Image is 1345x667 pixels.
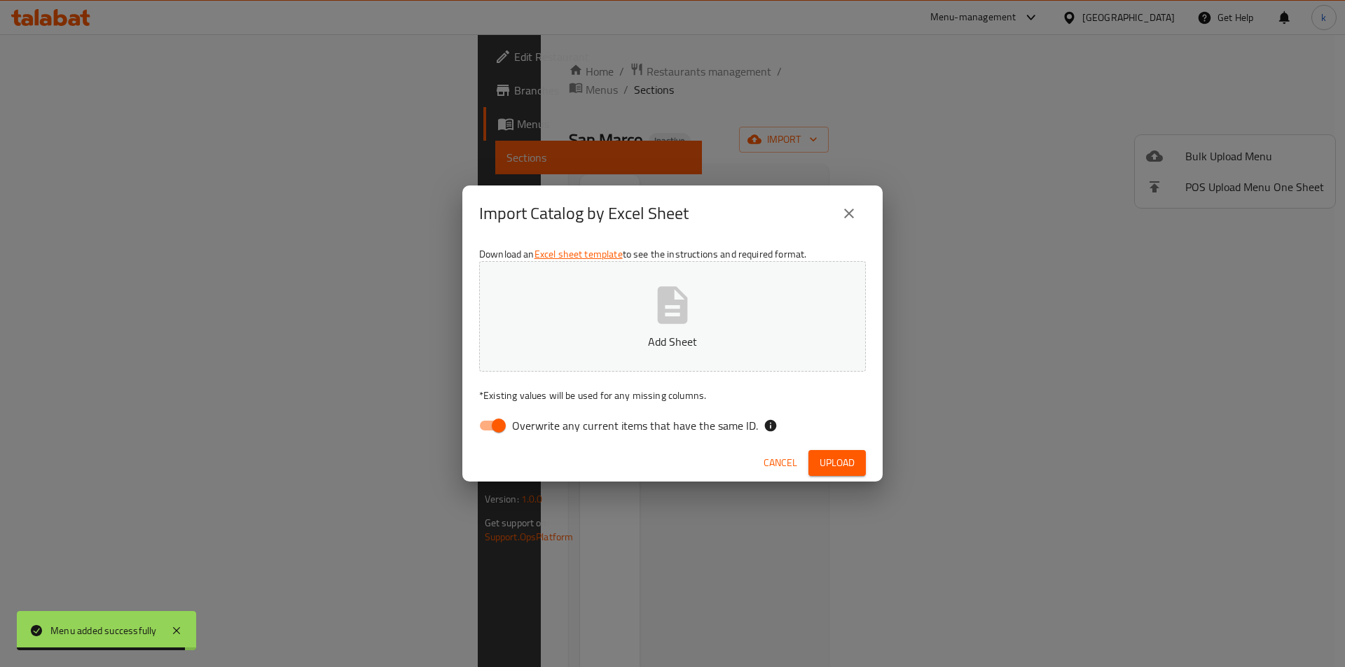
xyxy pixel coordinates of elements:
[758,450,803,476] button: Cancel
[764,419,778,433] svg: If the overwrite option isn't selected, then the items that match an existing ID will be ignored ...
[832,197,866,230] button: close
[764,454,797,472] span: Cancel
[534,245,623,263] a: Excel sheet template
[820,454,855,472] span: Upload
[462,241,883,444] div: Download an to see the instructions and required format.
[479,261,866,372] button: Add Sheet
[808,450,866,476] button: Upload
[479,388,866,402] p: Existing values will be used for any missing columns.
[512,417,758,434] span: Overwrite any current items that have the same ID.
[50,623,157,638] div: Menu added successfully
[501,333,844,350] p: Add Sheet
[479,202,689,225] h2: Import Catalog by Excel Sheet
